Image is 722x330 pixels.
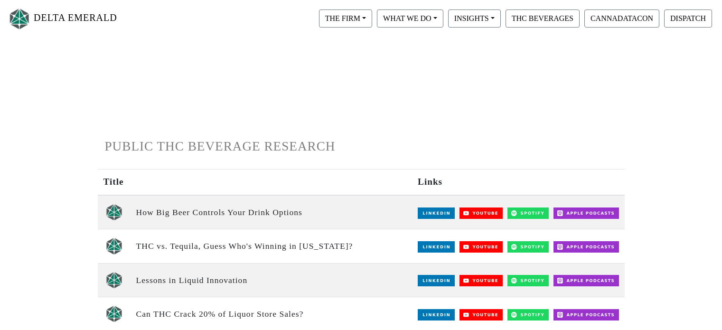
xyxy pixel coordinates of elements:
button: DISPATCH [664,9,712,28]
img: Spotify [507,309,549,321]
button: THC BEVERAGES [506,9,580,28]
img: YouTube [459,275,503,286]
img: YouTube [459,207,503,219]
img: Spotify [507,241,549,253]
img: LinkedIn [418,207,455,219]
a: DELTA EMERALD [8,4,117,34]
a: CANNADATACON [582,14,662,22]
img: LinkedIn [418,241,455,253]
img: Apple Podcasts [553,309,619,321]
img: Spotify [507,275,549,286]
a: DISPATCH [662,14,714,22]
img: LinkedIn [418,309,455,321]
img: Apple Podcasts [553,241,619,253]
img: Apple Podcasts [553,207,619,219]
img: Apple Podcasts [553,275,619,286]
img: LinkedIn [418,275,455,286]
td: Lessons in Liquid Innovation [131,263,413,297]
img: YouTube [459,309,503,321]
th: Links [412,170,624,195]
button: INSIGHTS [448,9,501,28]
img: unscripted logo [106,305,122,322]
h1: PUBLIC THC BEVERAGE RESEARCH [105,139,618,154]
img: unscripted logo [106,204,122,221]
img: YouTube [459,241,503,253]
button: THE FIRM [319,9,372,28]
button: CANNADATACON [584,9,659,28]
img: Spotify [507,207,549,219]
td: How Big Beer Controls Your Drink Options [131,195,413,229]
img: Logo [8,6,31,31]
th: Title [98,170,131,195]
td: THC vs. Tequila, Guess Who's Winning in [US_STATE]? [131,229,413,263]
button: WHAT WE DO [377,9,443,28]
img: unscripted logo [106,272,122,289]
img: unscripted logo [106,237,122,255]
a: THC BEVERAGES [503,14,582,22]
